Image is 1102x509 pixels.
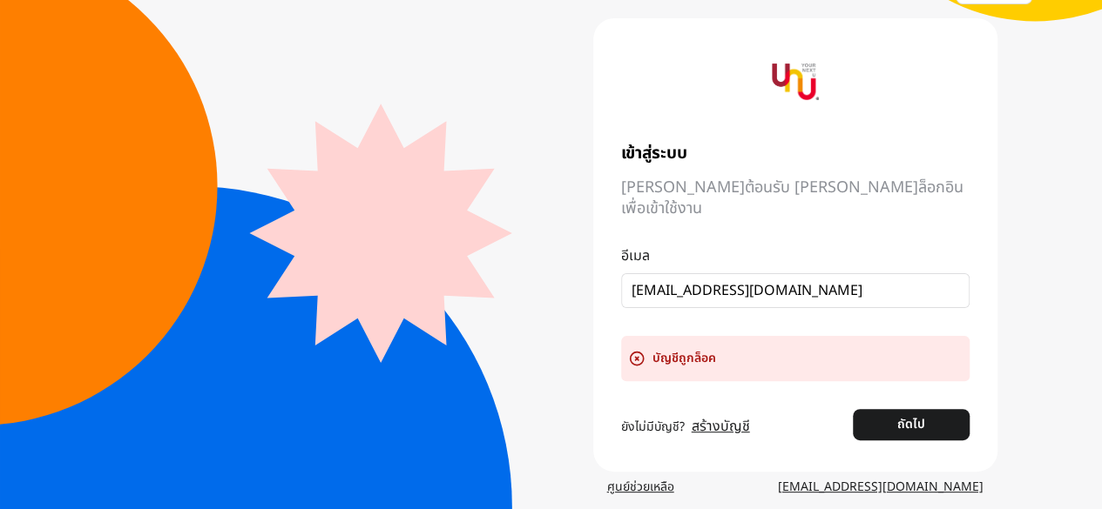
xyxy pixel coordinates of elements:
[692,416,750,437] a: สร้างบัญชี
[621,418,685,436] span: ยังไม่มีบัญชี?
[593,472,688,503] a: ศูนย์ช่วยเหลือ
[621,245,970,266] p: อีเมล
[853,409,969,440] button: ถัดไป
[772,58,819,105] img: yournextu-logo-vertical-compact-v2.png
[621,144,970,164] span: เข้าสู่ระบบ
[764,472,997,503] a: [EMAIL_ADDRESS][DOMAIN_NAME]
[632,280,945,301] input: อีเมล
[621,177,970,219] span: [PERSON_NAME]ต้อนรับ [PERSON_NAME]ล็อกอินเพื่อเข้าใช้งาน
[621,336,970,381] div: บัญชีถูกล็อค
